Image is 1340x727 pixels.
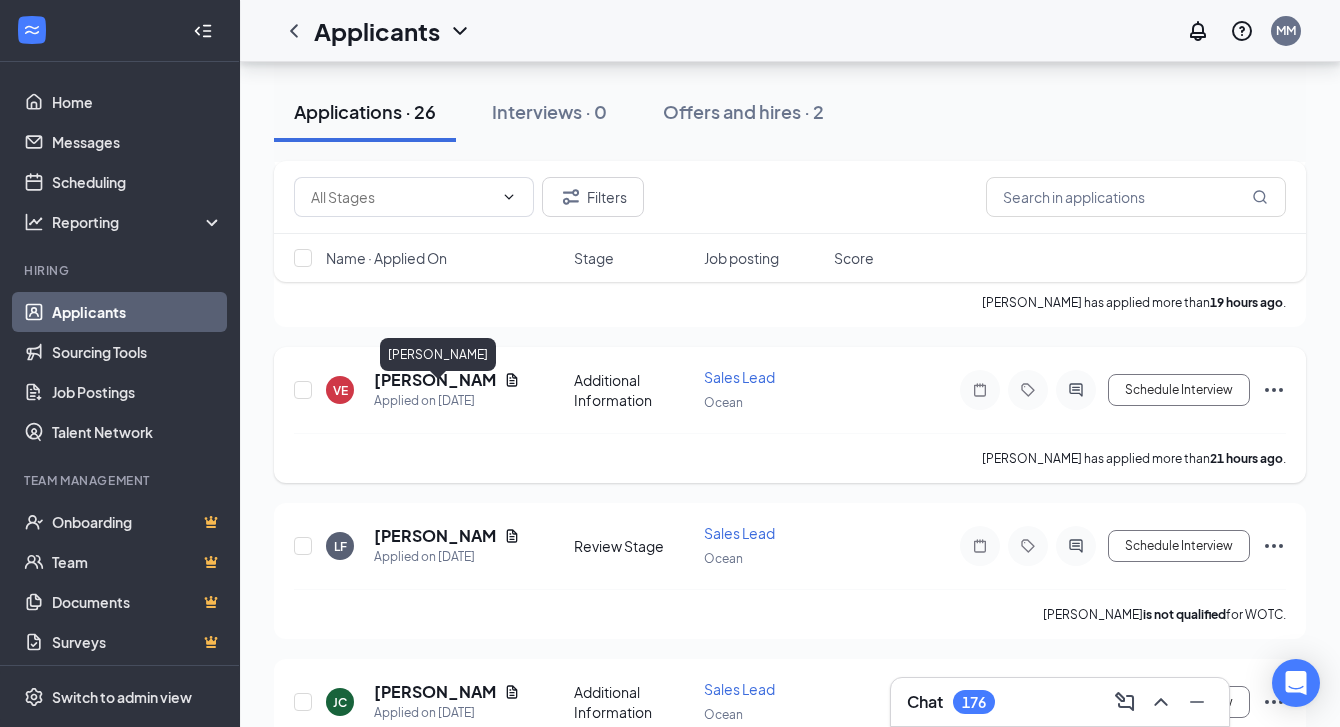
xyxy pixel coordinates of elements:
svg: Settings [24,687,44,707]
b: 21 hours ago [1210,451,1283,466]
span: Ocean [704,551,743,566]
svg: Tag [1016,538,1040,554]
p: [PERSON_NAME] has applied more than . [982,294,1286,311]
svg: Analysis [24,212,44,232]
svg: Ellipses [1262,378,1286,402]
div: Review Stage [574,536,692,556]
div: Open Intercom Messenger [1272,659,1320,707]
div: Team Management [24,472,219,489]
div: Additional Information [574,682,692,722]
span: Sales Lead [704,368,775,386]
button: Schedule Interview [1108,374,1250,406]
svg: ActiveChat [1064,538,1088,554]
div: JC [333,694,347,711]
a: SurveysCrown [52,622,223,662]
button: ComposeMessage [1109,686,1141,718]
div: MM [1276,22,1296,39]
span: Job posting [704,248,779,268]
span: Stage [574,248,614,268]
div: Offers and hires · 2 [663,99,824,124]
div: Interviews · 0 [492,99,607,124]
svg: Note [968,538,992,554]
span: Ocean [704,395,743,410]
svg: Ellipses [1262,690,1286,714]
svg: Document [504,684,520,700]
span: Score [834,248,874,268]
div: Hiring [24,262,219,279]
span: Ocean [704,707,743,722]
a: Sourcing Tools [52,332,223,372]
svg: ChevronDown [448,19,472,43]
a: Applicants [52,292,223,332]
button: Filter Filters [542,177,644,217]
svg: MagnifyingGlass [1252,189,1268,205]
svg: ChevronLeft [282,19,306,43]
span: Name · Applied On [326,248,447,268]
svg: Document [504,528,520,544]
svg: ChevronDown [501,189,517,205]
svg: WorkstreamLogo [22,20,42,40]
p: [PERSON_NAME] for WOTC. [1043,606,1286,623]
a: Messages [52,122,223,162]
div: Switch to admin view [52,687,192,707]
span: Sales Lead [704,524,775,542]
a: Scheduling [52,162,223,202]
svg: Tag [1016,382,1040,398]
svg: Note [968,382,992,398]
svg: Notifications [1186,19,1210,43]
h5: [PERSON_NAME] [374,681,496,703]
svg: Document [504,372,520,388]
div: Applied on [DATE] [374,547,520,567]
a: TeamCrown [52,542,223,582]
a: OnboardingCrown [52,502,223,542]
div: Applications · 26 [294,99,436,124]
h5: [PERSON_NAME] [374,369,496,391]
p: [PERSON_NAME] has applied more than . [982,450,1286,467]
svg: Ellipses [1262,534,1286,558]
b: 19 hours ago [1210,295,1283,310]
div: Additional Information [574,370,692,410]
svg: Collapse [193,21,213,41]
svg: Minimize [1185,690,1209,714]
div: [PERSON_NAME] [380,338,496,371]
div: VE [333,382,348,399]
svg: QuestionInfo [1230,19,1254,43]
h3: Chat [907,691,943,713]
a: Job Postings [52,372,223,412]
svg: ActiveChat [1064,382,1088,398]
div: LF [334,538,347,555]
h1: Applicants [314,14,440,48]
div: 176 [962,694,986,711]
svg: ComposeMessage [1113,690,1137,714]
input: All Stages [311,186,493,208]
a: DocumentsCrown [52,582,223,622]
div: Applied on [DATE] [374,703,520,723]
button: Minimize [1181,686,1213,718]
a: Talent Network [52,412,223,452]
button: Schedule Interview [1108,530,1250,562]
a: Home [52,82,223,122]
span: Sales Lead [704,680,775,698]
button: ChevronUp [1145,686,1177,718]
b: is not qualified [1143,607,1226,622]
h5: [PERSON_NAME] [374,525,496,547]
svg: ChevronUp [1149,690,1173,714]
svg: Filter [559,185,583,209]
div: Applied on [DATE] [374,391,520,411]
div: Reporting [52,212,224,232]
input: Search in applications [986,177,1286,217]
